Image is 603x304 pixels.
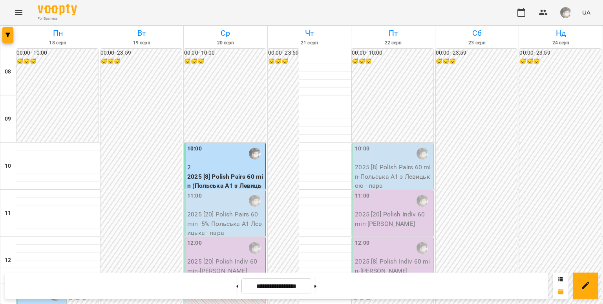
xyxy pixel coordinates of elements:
label: 11:00 [187,192,202,200]
h6: 23 серп [437,39,518,47]
h6: 00:00 - 23:59 [519,49,601,57]
img: Левицька Софія Сергіївна (п) [249,195,261,207]
h6: 24 серп [520,39,601,47]
h6: 00:00 - 23:59 [268,49,299,57]
h6: Сб [437,27,518,39]
h6: Ср [185,27,266,39]
h6: 19 серп [101,39,183,47]
span: UA [582,8,590,16]
p: 2025 [8] Polish Pairs 60 min (Польська А1 з Левицькою - пара) [187,172,264,200]
h6: 18 серп [17,39,99,47]
h6: 12 [5,256,11,265]
h6: Чт [269,27,350,39]
label: 12:00 [187,239,202,247]
h6: 😴😴😴 [519,57,601,66]
h6: 00:00 - 23:59 [436,49,517,57]
h6: 11 [5,209,11,218]
button: UA [579,5,594,20]
p: 2025 [20] Polish Pairs 60 min -5% - Польська А1 Левицька - пара [187,210,264,238]
h6: 00:00 - 23:59 [100,49,182,57]
button: Menu [9,3,28,22]
label: 10:00 [355,145,369,153]
h6: 😴😴😴 [436,57,517,66]
h6: Пн [17,27,99,39]
p: 2025 [20] Polish Indiv 60 min - [PERSON_NAME] [355,210,431,228]
img: Voopty Logo [38,4,77,15]
span: For Business [38,16,77,21]
label: 12:00 [355,239,369,247]
h6: 09 [5,115,11,123]
h6: 😴😴😴 [352,57,433,66]
h6: 10 [5,162,11,170]
h6: 00:00 - 10:00 [16,49,98,57]
p: 2025 [20] Polish Indiv 60 min - [PERSON_NAME] [187,257,264,275]
h6: Вт [101,27,183,39]
img: Левицька Софія Сергіївна (п) [249,148,261,159]
h6: Пт [353,27,434,39]
label: 10:00 [187,145,202,153]
h6: 08 [5,68,11,76]
p: 2025 [8] Polish Pairs 60 min - Польська А1 з Левицькою - пара [355,163,431,190]
img: Левицька Софія Сергіївна (п) [249,242,261,254]
img: e3906ac1da6b2fc8356eee26edbd6dfe.jpg [560,7,571,18]
h6: 21 серп [269,39,350,47]
h6: 20 серп [185,39,266,47]
h6: 😴😴😴 [16,57,98,66]
img: Левицька Софія Сергіївна (п) [417,148,428,159]
label: 11:00 [355,192,369,200]
h6: 😴😴😴 [268,57,299,66]
p: 2025 [8] Polish Indiv 60 min - [PERSON_NAME] [355,257,431,275]
h6: 00:00 - 10:00 [184,49,266,57]
h6: 00:00 - 10:00 [352,49,433,57]
h6: 😴😴😴 [184,57,266,66]
img: Левицька Софія Сергіївна (п) [417,195,428,207]
h6: 😴😴😴 [100,57,182,66]
img: Левицька Софія Сергіївна (п) [417,242,428,254]
h6: Нд [520,27,601,39]
p: 2 [187,163,264,172]
h6: 22 серп [353,39,434,47]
